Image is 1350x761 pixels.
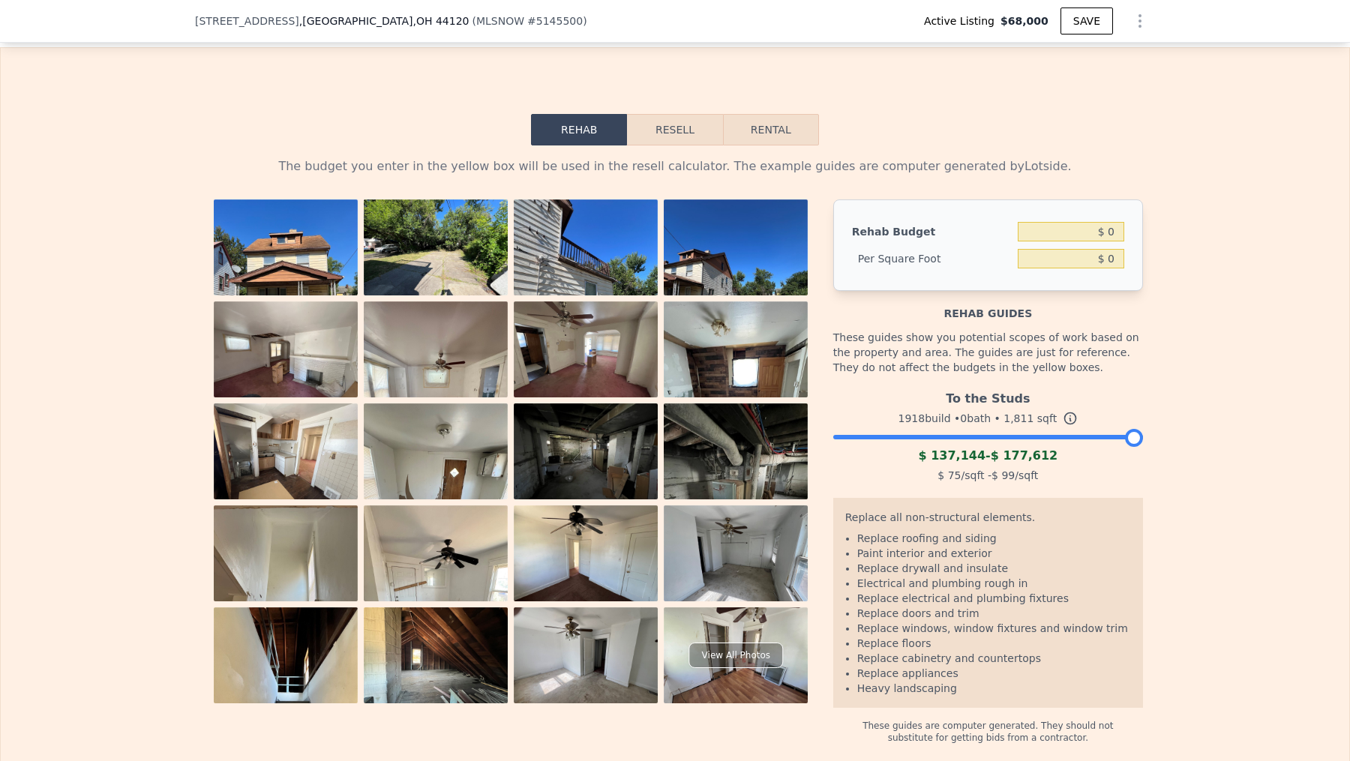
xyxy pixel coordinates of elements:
[514,607,658,715] img: Property Photo 19
[924,13,1000,28] span: Active Listing
[845,510,1131,531] div: Replace all non-structural elements.
[857,636,1131,651] li: Replace floors
[857,561,1131,576] li: Replace drywall and insulate
[664,505,808,613] img: Property Photo 16
[833,465,1143,486] div: /sqft - /sqft
[857,606,1131,621] li: Replace doors and trim
[991,448,1058,463] span: $ 177,612
[857,666,1131,681] li: Replace appliances
[364,199,508,307] img: Property Photo 2
[476,15,524,27] span: MLSNOW
[857,546,1131,561] li: Paint interior and exterior
[514,199,658,391] img: Property Photo 3
[857,681,1131,696] li: Heavy landscaping
[627,114,722,145] button: Resell
[723,114,819,145] button: Rental
[514,505,658,613] img: Property Photo 15
[833,408,1143,429] div: 1918 build • 0 bath • sqft
[689,643,783,668] div: View All Photos
[833,708,1143,744] div: These guides are computer generated. They should not substitute for getting bids from a contractor.
[527,15,583,27] span: # 5145500
[918,448,985,463] span: $ 137,144
[412,15,469,27] span: , OH 44120
[1060,7,1113,34] button: SAVE
[472,13,586,28] div: ( )
[857,576,1131,591] li: Electrical and plumbing rough in
[214,199,358,391] img: Property Photo 1
[852,245,1012,272] div: Per Square Foot
[531,114,627,145] button: Rehab
[664,199,808,391] img: Property Photo 4
[364,403,508,595] img: Property Photo 10
[857,621,1131,636] li: Replace windows, window fixtures and window trim
[1125,6,1155,36] button: Show Options
[214,505,358,697] img: Property Photo 13
[833,321,1143,384] div: These guides show you potential scopes of work based on the property and area. The guides are jus...
[299,13,469,28] span: , [GEOGRAPHIC_DATA]
[1000,13,1048,28] span: $68,000
[833,384,1143,408] div: To the Studs
[857,531,1131,546] li: Replace roofing and siding
[991,469,1015,481] span: $ 99
[214,403,358,511] img: Property Photo 9
[833,447,1143,465] div: -
[1003,412,1033,424] span: 1,811
[195,13,299,28] span: [STREET_ADDRESS]
[214,301,358,409] img: Property Photo 5
[664,403,808,595] img: Property Photo 12
[514,301,658,409] img: Property Photo 7
[664,607,808,715] img: Property Photo 20
[364,505,508,697] img: Property Photo 14
[207,157,1143,175] div: The budget you enter in the yellow box will be used in the resell calculator. The example guides ...
[833,291,1143,321] div: Rehab guides
[852,218,1012,245] div: Rehab Budget
[514,403,658,511] img: Property Photo 11
[857,651,1131,666] li: Replace cabinetry and countertops
[857,591,1131,606] li: Replace electrical and plumbing fixtures
[937,469,961,481] span: $ 75
[664,301,808,493] img: Property Photo 8
[364,607,508,715] img: Property Photo 18
[364,301,508,493] img: Property Photo 6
